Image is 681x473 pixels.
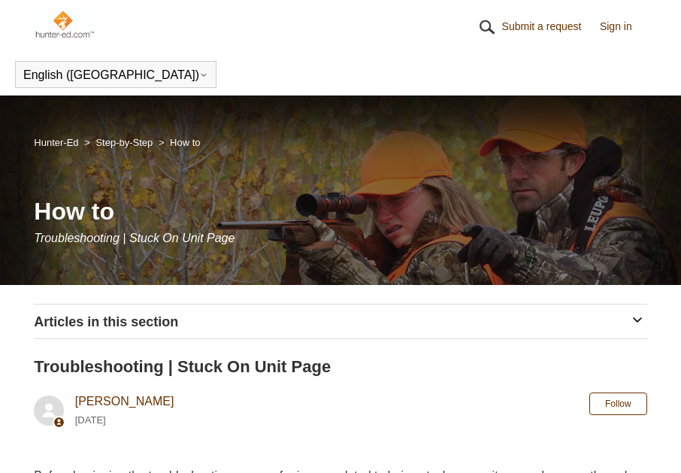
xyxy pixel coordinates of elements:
[34,354,646,379] h2: Troubleshooting | Stuck On Unit Page
[75,395,174,408] a: [PERSON_NAME]
[34,193,646,229] h1: How to
[156,137,201,148] li: How to
[476,16,498,38] img: 01HZPCYR30PPJAEEB9XZ5RGHQY
[34,9,95,39] img: Hunter-Ed Help Center home page
[170,137,200,148] a: How to
[81,137,156,148] li: Step-by-Step
[34,137,81,148] li: Hunter-Ed
[34,314,178,329] span: Articles in this section
[34,137,78,148] a: Hunter-Ed
[600,19,647,35] a: Sign in
[589,393,647,415] button: Follow Article
[95,137,153,148] a: Step-by-Step
[584,423,670,462] div: Chat Support
[502,19,597,35] a: Submit a request
[75,414,106,426] time: 05/15/2024, 11:36
[34,232,235,244] span: Troubleshooting | Stuck On Unit Page
[23,68,208,82] button: English ([GEOGRAPHIC_DATA])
